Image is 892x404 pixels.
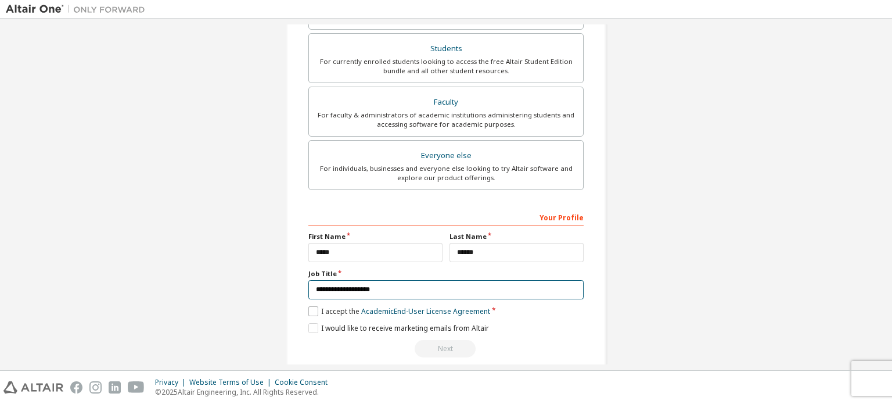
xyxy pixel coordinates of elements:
a: Academic End-User License Agreement [361,306,490,316]
img: facebook.svg [70,381,82,394]
label: First Name [308,232,443,241]
div: Read and acccept EULA to continue [308,340,584,357]
div: Cookie Consent [275,378,334,387]
div: Everyone else [316,148,576,164]
img: Altair One [6,3,151,15]
p: © 2025 Altair Engineering, Inc. All Rights Reserved. [155,387,334,397]
img: youtube.svg [128,381,145,394]
div: For currently enrolled students looking to access the free Altair Student Edition bundle and all ... [316,57,576,76]
div: For individuals, businesses and everyone else looking to try Altair software and explore our prod... [316,164,576,183]
label: I would like to receive marketing emails from Altair [308,323,489,333]
div: Website Terms of Use [189,378,275,387]
label: Last Name [449,232,584,241]
div: Students [316,41,576,57]
div: Faculty [316,94,576,110]
div: Your Profile [308,208,584,226]
img: linkedin.svg [109,381,121,394]
img: instagram.svg [89,381,102,394]
label: I accept the [308,306,490,316]
img: altair_logo.svg [3,381,63,394]
div: For faculty & administrators of academic institutions administering students and accessing softwa... [316,110,576,129]
div: Privacy [155,378,189,387]
label: Job Title [308,269,584,278]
